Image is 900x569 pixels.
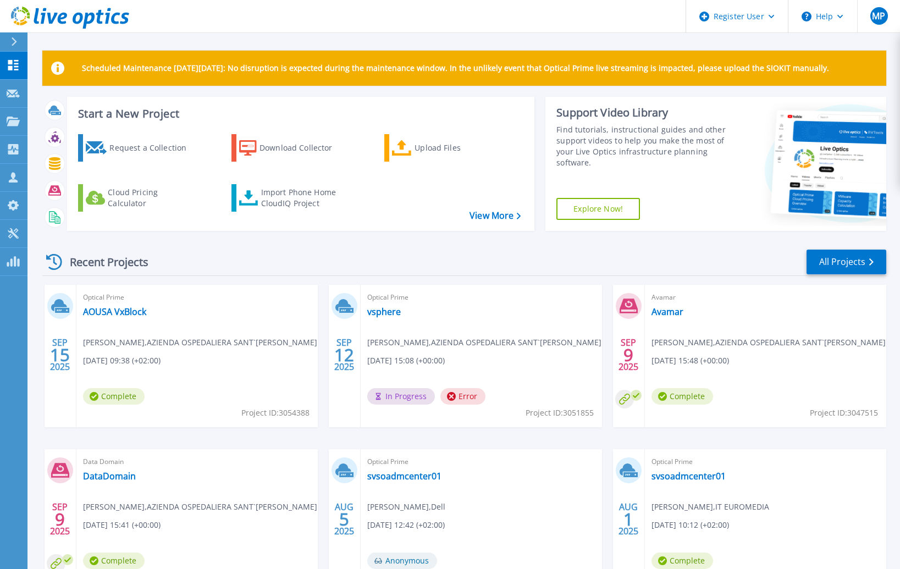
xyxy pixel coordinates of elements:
[651,471,726,482] a: svsoadmcenter01
[440,388,485,405] span: Error
[623,515,633,524] span: 1
[49,499,70,539] div: SEP 2025
[83,336,317,349] span: [PERSON_NAME] , AZIENDA OSPEDALIERA SANT`[PERSON_NAME]
[470,211,521,221] a: View More
[556,106,728,120] div: Support Video Library
[651,388,713,405] span: Complete
[526,407,594,419] span: Project ID: 3051855
[367,388,435,405] span: In Progress
[83,519,161,531] span: [DATE] 15:41 (+00:00)
[261,187,347,209] div: Import Phone Home CloudIQ Project
[367,501,445,513] span: [PERSON_NAME] , Dell
[651,355,729,367] span: [DATE] 15:48 (+00:00)
[42,248,163,275] div: Recent Projects
[367,519,445,531] span: [DATE] 12:42 (+02:00)
[384,134,507,162] a: Upload Files
[367,306,401,317] a: vsphere
[334,335,355,375] div: SEP 2025
[367,553,437,569] span: Anonymous
[651,553,713,569] span: Complete
[241,407,310,419] span: Project ID: 3054388
[651,306,683,317] a: Avamar
[556,198,640,220] a: Explore Now!
[810,407,878,419] span: Project ID: 3047515
[259,137,347,159] div: Download Collector
[83,471,136,482] a: DataDomain
[367,471,441,482] a: svsoadmcenter01
[108,187,196,209] div: Cloud Pricing Calculator
[231,134,354,162] a: Download Collector
[651,519,729,531] span: [DATE] 10:12 (+02:00)
[334,350,354,360] span: 12
[623,350,633,360] span: 9
[83,501,317,513] span: [PERSON_NAME] , AZIENDA OSPEDALIERA SANT`[PERSON_NAME]
[83,355,161,367] span: [DATE] 09:38 (+02:00)
[339,515,349,524] span: 5
[367,355,445,367] span: [DATE] 15:08 (+00:00)
[618,499,639,539] div: AUG 2025
[49,335,70,375] div: SEP 2025
[872,12,885,20] span: MP
[415,137,503,159] div: Upload Files
[651,456,880,468] span: Optical Prime
[367,336,601,349] span: [PERSON_NAME] , AZIENDA OSPEDALIERA SANT`[PERSON_NAME]
[807,250,886,274] a: All Projects
[556,124,728,168] div: Find tutorials, instructional guides and other support videos to help you make the most of your L...
[55,515,65,524] span: 9
[83,456,311,468] span: Data Domain
[618,335,639,375] div: SEP 2025
[78,108,520,120] h3: Start a New Project
[651,336,886,349] span: [PERSON_NAME] , AZIENDA OSPEDALIERA SANT`[PERSON_NAME]
[83,291,311,303] span: Optical Prime
[50,350,70,360] span: 15
[83,553,145,569] span: Complete
[367,456,595,468] span: Optical Prime
[109,137,197,159] div: Request a Collection
[78,134,201,162] a: Request a Collection
[82,64,829,73] p: Scheduled Maintenance [DATE][DATE]: No disruption is expected during the maintenance window. In t...
[334,499,355,539] div: AUG 2025
[651,501,769,513] span: [PERSON_NAME] , IT EUROMEDIA
[83,306,146,317] a: AOUSA VxBlock
[367,291,595,303] span: Optical Prime
[83,388,145,405] span: Complete
[651,291,880,303] span: Avamar
[78,184,201,212] a: Cloud Pricing Calculator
